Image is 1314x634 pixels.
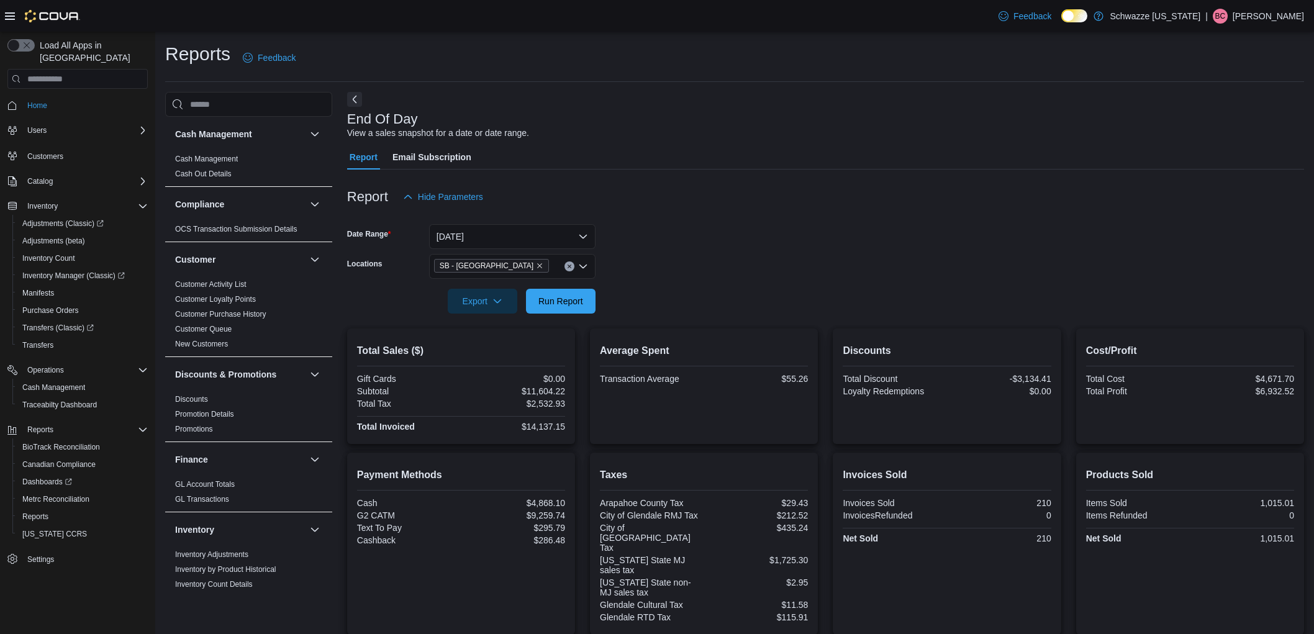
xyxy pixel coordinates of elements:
h3: Discounts & Promotions [175,368,276,381]
a: GL Account Totals [175,480,235,489]
div: $0.00 [949,386,1051,396]
a: Feedback [238,45,301,70]
div: $1,725.30 [707,555,809,565]
div: $115.91 [707,612,809,622]
span: Feedback [1013,10,1051,22]
span: Transfers [22,340,53,350]
div: Total Tax [357,399,459,409]
span: Inventory Adjustments [175,550,248,559]
span: Customer Purchase History [175,309,266,319]
h2: Cost/Profit [1086,343,1294,358]
div: $286.48 [463,535,565,545]
button: Purchase Orders [12,302,153,319]
span: Operations [22,363,148,378]
h2: Products Sold [1086,468,1294,482]
span: Dashboards [22,477,72,487]
span: Operations [27,365,64,375]
button: Finance [307,452,322,467]
span: Adjustments (Classic) [17,216,148,231]
span: GL Account Totals [175,479,235,489]
span: Customer Queue [175,324,232,334]
span: Transfers [17,338,148,353]
span: New Customers [175,339,228,349]
div: Finance [165,477,332,512]
button: Next [347,92,362,107]
strong: Net Sold [1086,533,1121,543]
button: Operations [22,363,69,378]
div: Total Discount [843,374,945,384]
button: Home [2,96,153,114]
a: Promotion Details [175,410,234,419]
button: Settings [2,550,153,568]
div: View a sales snapshot for a date or date range. [347,127,529,140]
div: $0.00 [463,374,565,384]
button: Cash Management [12,379,153,396]
a: Home [22,98,52,113]
span: Traceabilty Dashboard [22,400,97,410]
button: Transfers [12,337,153,354]
span: Inventory Manager (Classic) [17,268,148,283]
span: SB - Glendale [434,259,549,273]
span: Adjustments (beta) [22,236,85,246]
div: 210 [949,498,1051,508]
span: Inventory [22,199,148,214]
div: 0 [1192,510,1294,520]
a: Traceabilty Dashboard [17,397,102,412]
a: Cash Management [175,155,238,163]
h3: Inventory [175,523,214,536]
span: Export [455,289,510,314]
h2: Discounts [843,343,1051,358]
div: $435.24 [707,523,809,533]
div: [US_STATE] State non-MJ sales tax [600,577,702,597]
span: Adjustments (beta) [17,233,148,248]
div: City of Glendale RMJ Tax [600,510,702,520]
span: Reports [22,512,48,522]
div: Cashback [357,535,459,545]
div: $212.52 [707,510,809,520]
a: Transfers (Classic) [17,320,99,335]
span: Home [22,97,148,113]
button: Manifests [12,284,153,302]
button: Clear input [564,261,574,271]
div: Cash Management [165,152,332,186]
span: Customer Loyalty Points [175,294,256,304]
input: Dark Mode [1061,9,1087,22]
span: Settings [22,551,148,567]
div: Transaction Average [600,374,702,384]
a: Adjustments (beta) [17,233,90,248]
h3: Finance [175,453,208,466]
button: Reports [12,508,153,525]
span: Inventory Count Details [175,579,253,589]
div: Total Profit [1086,386,1188,396]
button: Customers [2,147,153,165]
a: Cash Management [17,380,90,395]
a: BioTrack Reconciliation [17,440,105,455]
a: Dashboards [17,474,77,489]
p: [PERSON_NAME] [1233,9,1304,24]
button: Compliance [175,198,305,211]
div: Loyalty Redemptions [843,386,945,396]
button: Customer [307,252,322,267]
div: $55.26 [707,374,809,384]
div: Text To Pay [357,523,459,533]
span: Inventory by Product Historical [175,564,276,574]
span: Cash Management [22,383,85,392]
button: Cash Management [307,127,322,142]
div: $9,259.74 [463,510,565,520]
div: $14,137.15 [463,422,565,432]
h2: Invoices Sold [843,468,1051,482]
button: Discounts & Promotions [175,368,305,381]
span: SB - [GEOGRAPHIC_DATA] [440,260,533,272]
a: Inventory Count [17,251,80,266]
button: [DATE] [429,224,596,249]
button: Reports [22,422,58,437]
span: [US_STATE] CCRS [22,529,87,539]
a: Metrc Reconciliation [17,492,94,507]
div: Total Cost [1086,374,1188,384]
button: Reports [2,421,153,438]
a: Customer Queue [175,325,232,333]
div: $6,932.52 [1192,386,1294,396]
div: Brennan Croy [1213,9,1228,24]
div: Gift Cards [357,374,459,384]
div: $2,532.93 [463,399,565,409]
